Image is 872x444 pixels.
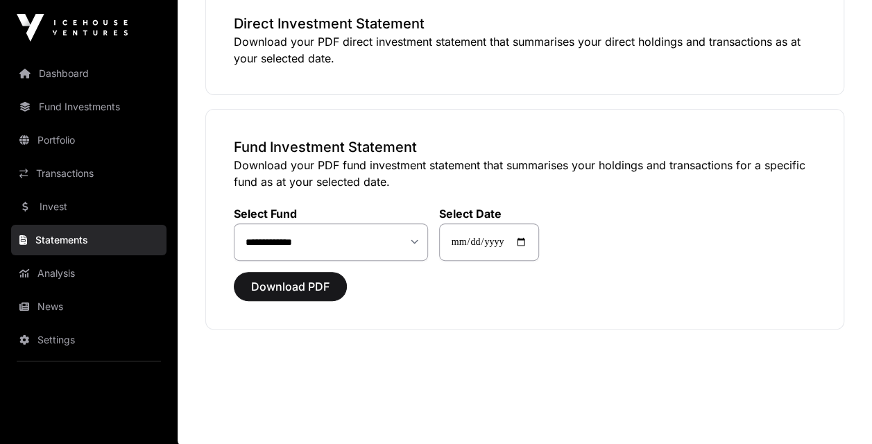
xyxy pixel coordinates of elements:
[234,33,816,67] p: Download your PDF direct investment statement that summarises your direct holdings and transactio...
[11,125,166,155] a: Portfolio
[234,14,816,33] h3: Direct Investment Statement
[11,258,166,289] a: Analysis
[17,14,128,42] img: Icehouse Ventures Logo
[234,286,347,300] a: Download PDF
[439,207,539,221] label: Select Date
[11,158,166,189] a: Transactions
[11,92,166,122] a: Fund Investments
[11,291,166,322] a: News
[234,137,816,157] h3: Fund Investment Statement
[11,325,166,355] a: Settings
[11,58,166,89] a: Dashboard
[234,207,428,221] label: Select Fund
[251,278,330,295] span: Download PDF
[11,225,166,255] a: Statements
[11,191,166,222] a: Invest
[234,272,347,301] button: Download PDF
[234,157,816,190] p: Download your PDF fund investment statement that summarises your holdings and transactions for a ...
[803,377,872,444] iframe: Chat Widget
